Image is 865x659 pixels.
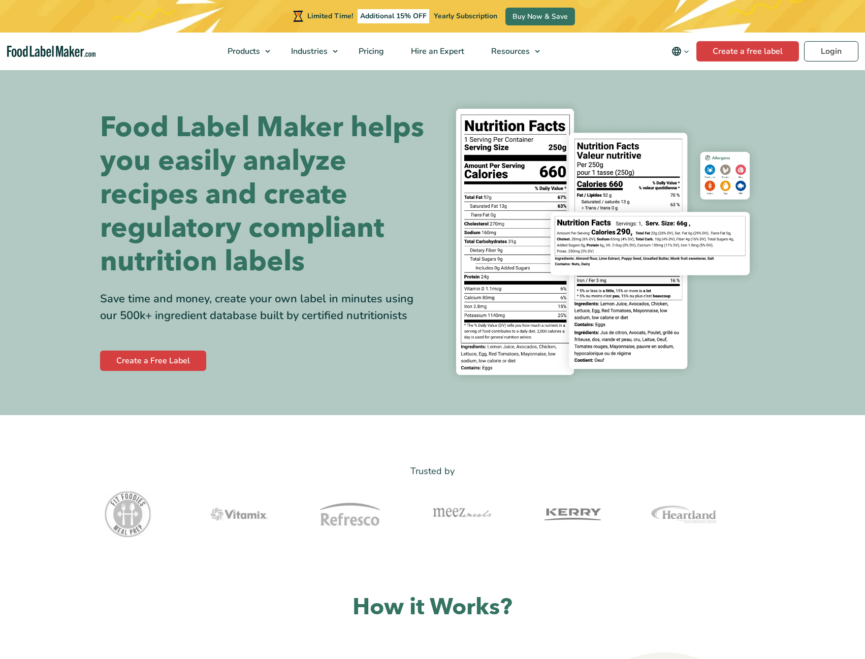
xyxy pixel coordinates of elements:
a: Buy Now & Save [505,8,575,25]
span: Hire an Expert [408,46,465,57]
button: Change language [664,41,696,61]
span: Yearly Subscription [434,11,497,21]
a: Food Label Maker homepage [7,46,96,57]
span: Industries [288,46,329,57]
a: Pricing [345,33,395,70]
a: Create a free label [696,41,799,61]
a: Products [214,33,275,70]
span: Limited Time! [307,11,353,21]
span: Pricing [356,46,385,57]
h2: How it Works? [100,592,765,622]
div: Save time and money, create your own label in minutes using our 500k+ ingredient database built b... [100,291,425,324]
span: Resources [488,46,531,57]
p: Trusted by [100,464,765,479]
a: Resources [478,33,545,70]
a: Industries [278,33,343,70]
a: Hire an Expert [398,33,475,70]
span: Products [225,46,261,57]
h1: Food Label Maker helps you easily analyze recipes and create regulatory compliant nutrition labels [100,111,425,278]
span: Additional 15% OFF [358,9,429,23]
a: Create a Free Label [100,351,206,371]
a: Login [804,41,858,61]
